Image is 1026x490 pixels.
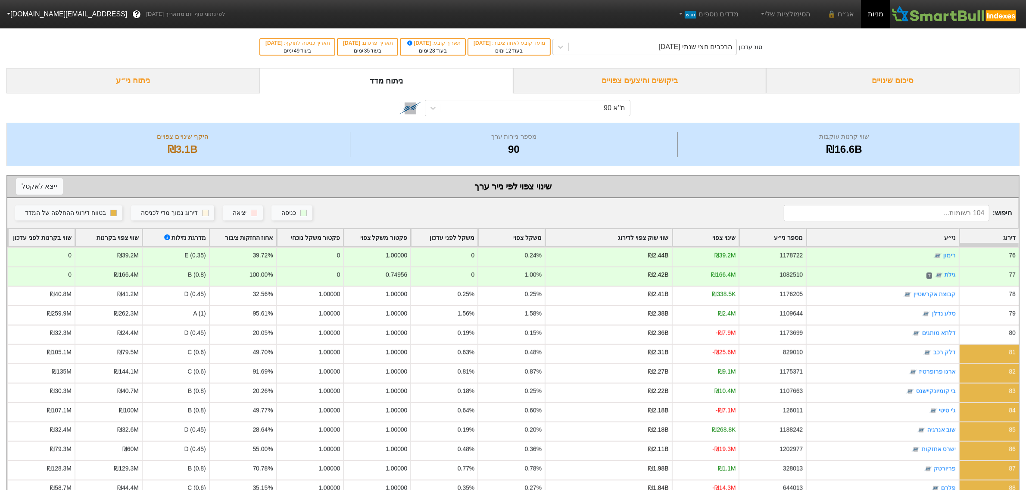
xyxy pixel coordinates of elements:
[922,310,930,319] img: tase link
[525,270,542,279] div: 1.00%
[386,367,407,376] div: 1.00000
[714,251,736,260] div: ₪39.2M
[318,290,340,299] div: 1.00000
[927,427,956,434] a: שוב אנרגיה
[525,425,542,434] div: 0.20%
[343,40,362,46] span: [DATE]
[249,270,273,279] div: 100.00%
[114,270,138,279] div: ₪166.4M
[406,40,433,46] span: [DATE]
[318,406,340,415] div: 1.00000
[917,426,926,435] img: tase link
[458,406,474,415] div: 0.64%
[15,205,122,221] button: בטווח דירוגי ההחלפה של המדד
[1009,290,1016,299] div: 78
[117,329,139,338] div: ₪24.4M
[1009,367,1016,376] div: 82
[114,464,138,473] div: ₪129.3M
[386,464,407,473] div: 1.00000
[142,460,209,480] div: B (0.8)
[253,348,273,357] div: 49.70%
[318,309,340,318] div: 1.00000
[364,48,370,54] span: 35
[471,270,475,279] div: 0
[922,446,956,453] a: ישרס אחזקות
[1009,445,1016,454] div: 86
[399,97,421,119] img: tase link
[780,290,803,299] div: 1176205
[890,6,1019,23] img: SmartBull
[680,132,1008,142] div: שווי קרנות עוקבות
[253,425,273,434] div: 28.64%
[903,291,912,299] img: tase link
[780,309,803,318] div: 1109644
[134,9,139,20] span: ?
[119,406,139,415] div: ₪100M
[318,464,340,473] div: 1.00000
[47,348,72,357] div: ₪105.1M
[916,388,956,395] a: בי קומיונקיישנס
[458,309,474,318] div: 1.56%
[233,208,246,218] div: יציאה
[1009,329,1016,338] div: 80
[525,329,542,338] div: 0.15%
[546,229,671,247] div: Toggle SortBy
[943,252,956,259] a: רימון
[712,348,736,357] div: -₪25.6M
[648,387,668,396] div: ₪2.22B
[50,425,72,434] div: ₪32.4M
[265,47,330,55] div: בעוד ימים
[648,309,668,318] div: ₪2.38B
[784,205,1012,221] span: חיפוש :
[68,251,72,260] div: 0
[318,425,340,434] div: 1.00000
[114,309,138,318] div: ₪262.3M
[342,47,393,55] div: בעוד ימים
[117,251,139,260] div: ₪39.2M
[939,407,956,414] a: ג'י סיטי
[271,205,312,221] button: כניסה
[780,445,803,454] div: 1202977
[712,425,736,434] div: ₪268.8K
[50,329,72,338] div: ₪32.3M
[253,406,273,415] div: 49.77%
[922,330,956,337] a: דלתא מותגים
[253,329,273,338] div: 20.05%
[473,39,545,47] div: מועד קובע לאחוז ציבור :
[513,68,767,93] div: ביקושים והיצעים צפויים
[429,48,435,54] span: 28
[318,367,340,376] div: 1.00000
[411,229,477,247] div: Toggle SortBy
[277,229,343,247] div: Toggle SortBy
[405,39,461,47] div: תאריך קובע :
[1009,406,1016,415] div: 84
[223,205,263,221] button: יציאה
[142,267,209,286] div: B (0.8)
[352,142,676,157] div: 90
[352,132,676,142] div: מספר ניירות ערך
[117,290,139,299] div: ₪41.2M
[253,367,273,376] div: 91.69%
[1009,387,1016,396] div: 83
[648,445,668,454] div: ₪2.11B
[253,387,273,396] div: 20.26%
[914,291,956,298] a: קבוצת אקרשטיין
[783,348,803,357] div: 829010
[16,180,1010,193] div: שינוי צפוי לפי נייר ערך
[648,270,668,279] div: ₪2.42B
[648,290,668,299] div: ₪2.41B
[1009,348,1016,357] div: 81
[117,387,139,396] div: ₪40.7M
[604,103,625,113] div: ת''א 90
[525,445,542,454] div: 0.36%
[929,407,938,416] img: tase link
[478,229,545,247] div: Toggle SortBy
[47,309,72,318] div: ₪259.9M
[142,402,209,422] div: B (0.8)
[648,251,668,260] div: ₪2.44B
[648,425,668,434] div: ₪2.18B
[718,464,736,473] div: ₪1.1M
[337,270,340,279] div: 0
[458,464,474,473] div: 0.77%
[1009,309,1016,318] div: 79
